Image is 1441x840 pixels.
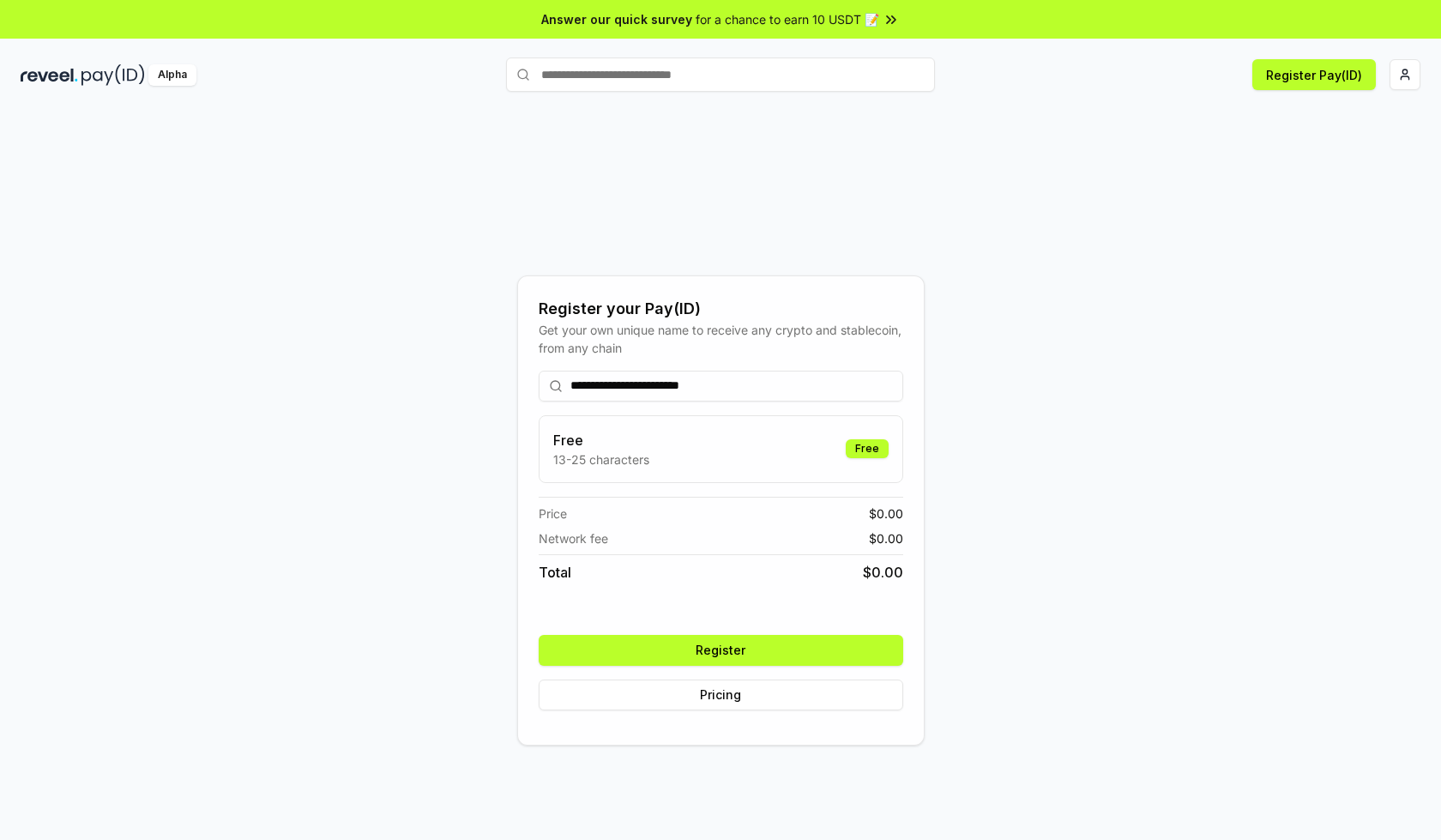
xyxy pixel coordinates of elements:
p: 13-25 characters [553,450,649,468]
span: $ 0.00 [869,529,903,547]
div: Alpha [148,64,196,86]
button: Pricing [539,680,903,710]
img: pay_id [81,64,145,86]
span: Network fee [539,529,608,547]
button: Register [539,635,903,666]
img: reveel_dark [21,64,78,86]
div: Get your own unique name to receive any crypto and stablecoin, from any chain [539,321,903,357]
span: $ 0.00 [869,505,903,523]
div: Register your Pay(ID) [539,297,903,321]
div: Free [846,439,889,458]
span: Answer our quick survey [541,10,692,28]
button: Register Pay(ID) [1252,59,1376,90]
span: for a chance to earn 10 USDT 📝 [696,10,879,28]
span: $ 0.00 [863,562,903,583]
span: Price [539,505,567,523]
h3: Free [553,430,649,450]
span: Total [539,562,571,583]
